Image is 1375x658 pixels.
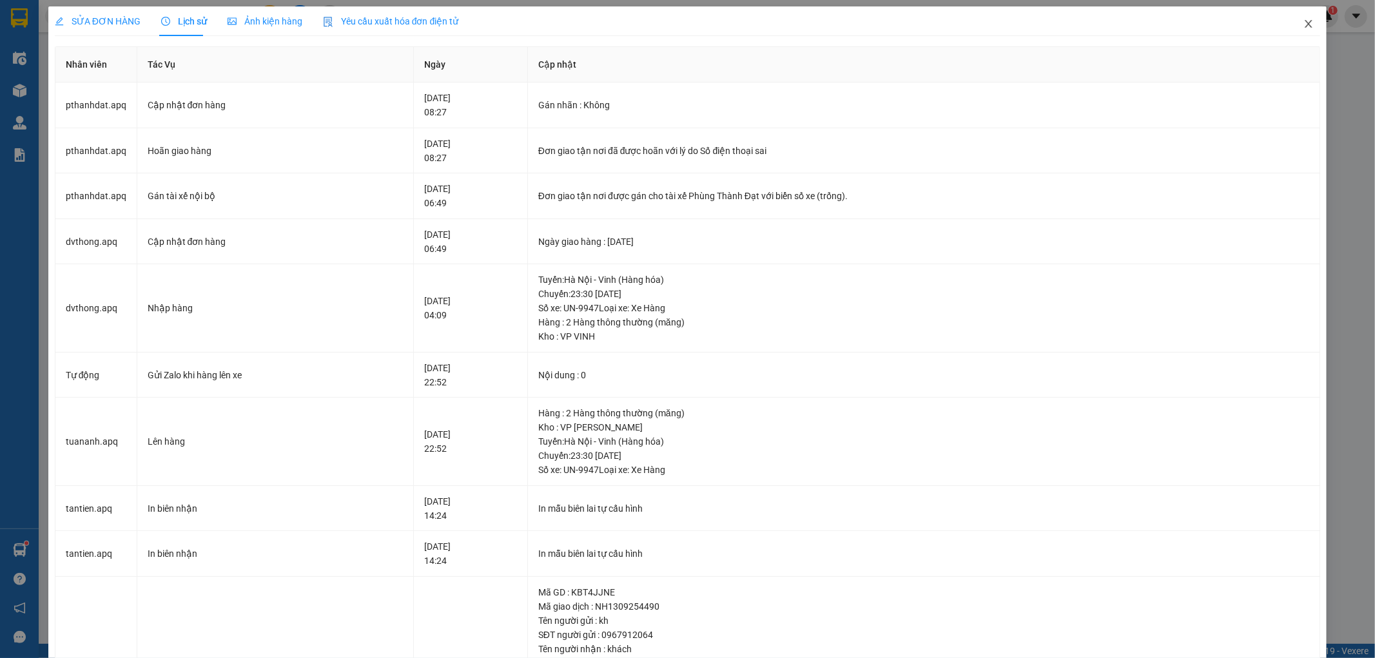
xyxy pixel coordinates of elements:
span: close [1303,19,1314,29]
span: Lịch sử [161,16,207,26]
div: [DATE] 08:27 [424,137,517,165]
div: Tên người gửi : kh [538,614,1309,628]
div: Kho : VP VINH [538,329,1309,344]
th: Ngày [414,47,528,82]
img: icon [323,17,333,27]
div: In biên nhận [148,501,403,516]
div: Ngày giao hàng : [DATE] [538,235,1309,249]
div: [DATE] 14:24 [424,494,517,523]
div: Lên hàng [148,434,403,449]
td: dvthong.apq [55,219,137,265]
td: dvthong.apq [55,264,137,353]
div: Mã GD : KBT4JJNE [538,585,1309,599]
th: Nhân viên [55,47,137,82]
td: pthanhdat.apq [55,173,137,219]
div: Hoãn giao hàng [148,144,403,158]
div: Tuyến : Hà Nội - Vinh (Hàng hóa) Chuyến: 23:30 [DATE] Số xe: UN-9947 Loại xe: Xe Hàng [538,434,1309,477]
div: Cập nhật đơn hàng [148,235,403,249]
td: pthanhdat.apq [55,82,137,128]
div: [DATE] 08:27 [424,91,517,119]
td: Tự động [55,353,137,398]
div: Tuyến : Hà Nội - Vinh (Hàng hóa) Chuyến: 23:30 [DATE] Số xe: UN-9947 Loại xe: Xe Hàng [538,273,1309,315]
div: Tên người nhận : khách [538,642,1309,656]
div: [DATE] 22:52 [424,427,517,456]
div: [DATE] 04:09 [424,294,517,322]
div: [DATE] 06:49 [424,182,517,210]
div: Gán nhãn : Không [538,98,1309,112]
td: tuananh.apq [55,398,137,486]
span: Ảnh kiện hàng [228,16,302,26]
div: Gửi Zalo khi hàng lên xe [148,368,403,382]
div: Mã giao dịch : NH1309254490 [538,599,1309,614]
div: Đơn giao tận nơi đã được hoãn với lý do Số điện thoại sai [538,144,1309,158]
div: In mẫu biên lai tự cấu hình [538,501,1309,516]
div: In biên nhận [148,547,403,561]
div: Nhập hàng [148,301,403,315]
div: Đơn giao tận nơi được gán cho tài xế Phùng Thành Đạt với biển số xe (trống). [538,189,1309,203]
div: Kho : VP [PERSON_NAME] [538,420,1309,434]
th: Tác Vụ [137,47,414,82]
td: tantien.apq [55,486,137,532]
div: Nội dung : 0 [538,368,1309,382]
div: SĐT người gửi : 0967912064 [538,628,1309,642]
span: Yêu cầu xuất hóa đơn điện tử [323,16,459,26]
td: pthanhdat.apq [55,128,137,174]
div: Hàng : 2 Hàng thông thường (măng) [538,315,1309,329]
span: SỬA ĐƠN HÀNG [55,16,141,26]
span: clock-circle [161,17,170,26]
span: edit [55,17,64,26]
div: In mẫu biên lai tự cấu hình [538,547,1309,561]
span: picture [228,17,237,26]
div: [DATE] 22:52 [424,361,517,389]
div: Gán tài xế nội bộ [148,189,403,203]
button: Close [1291,6,1327,43]
div: Cập nhật đơn hàng [148,98,403,112]
th: Cập nhật [528,47,1320,82]
div: [DATE] 14:24 [424,539,517,568]
td: tantien.apq [55,531,137,577]
div: Hàng : 2 Hàng thông thường (măng) [538,406,1309,420]
div: [DATE] 06:49 [424,227,517,256]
